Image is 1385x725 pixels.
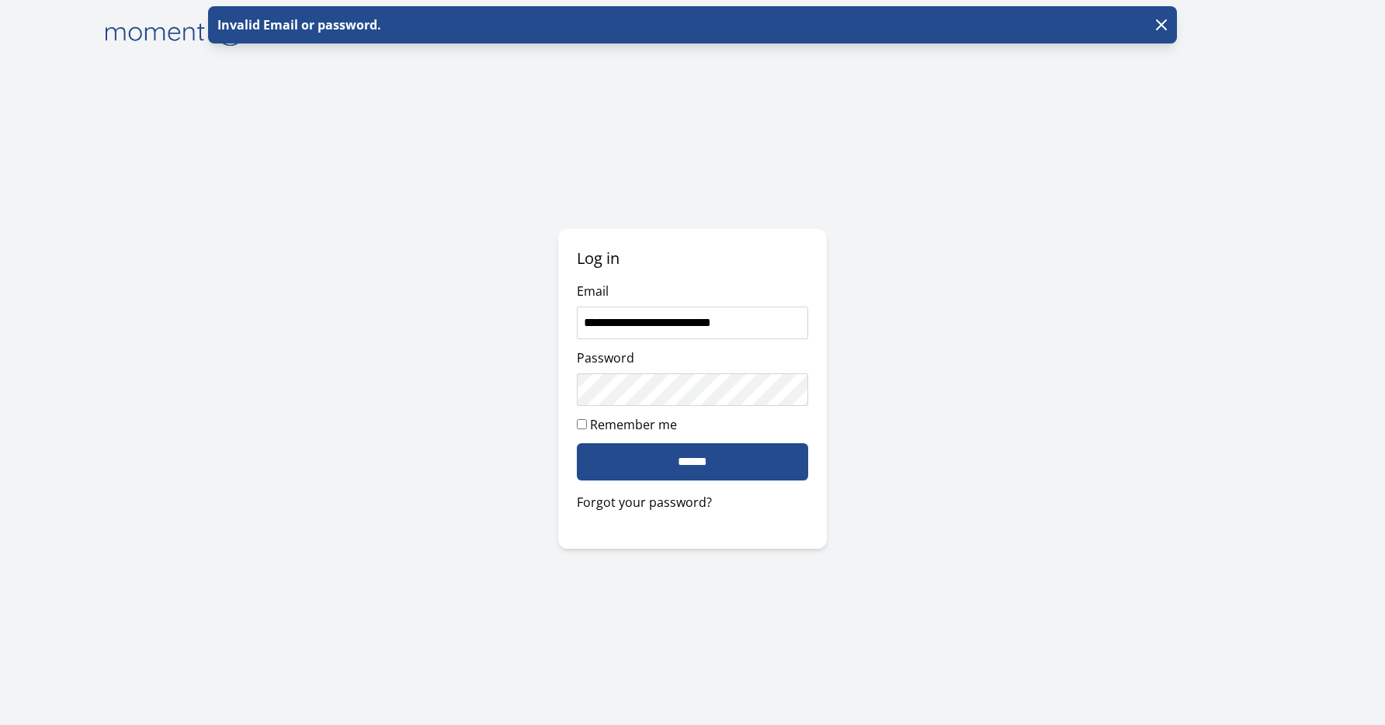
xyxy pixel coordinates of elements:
h2: Log in [577,248,809,269]
p: Invalid Email or password. [214,16,381,34]
label: Password [577,349,634,366]
label: Email [577,283,609,300]
a: Forgot your password? [577,493,809,512]
label: Remember me [590,416,677,433]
